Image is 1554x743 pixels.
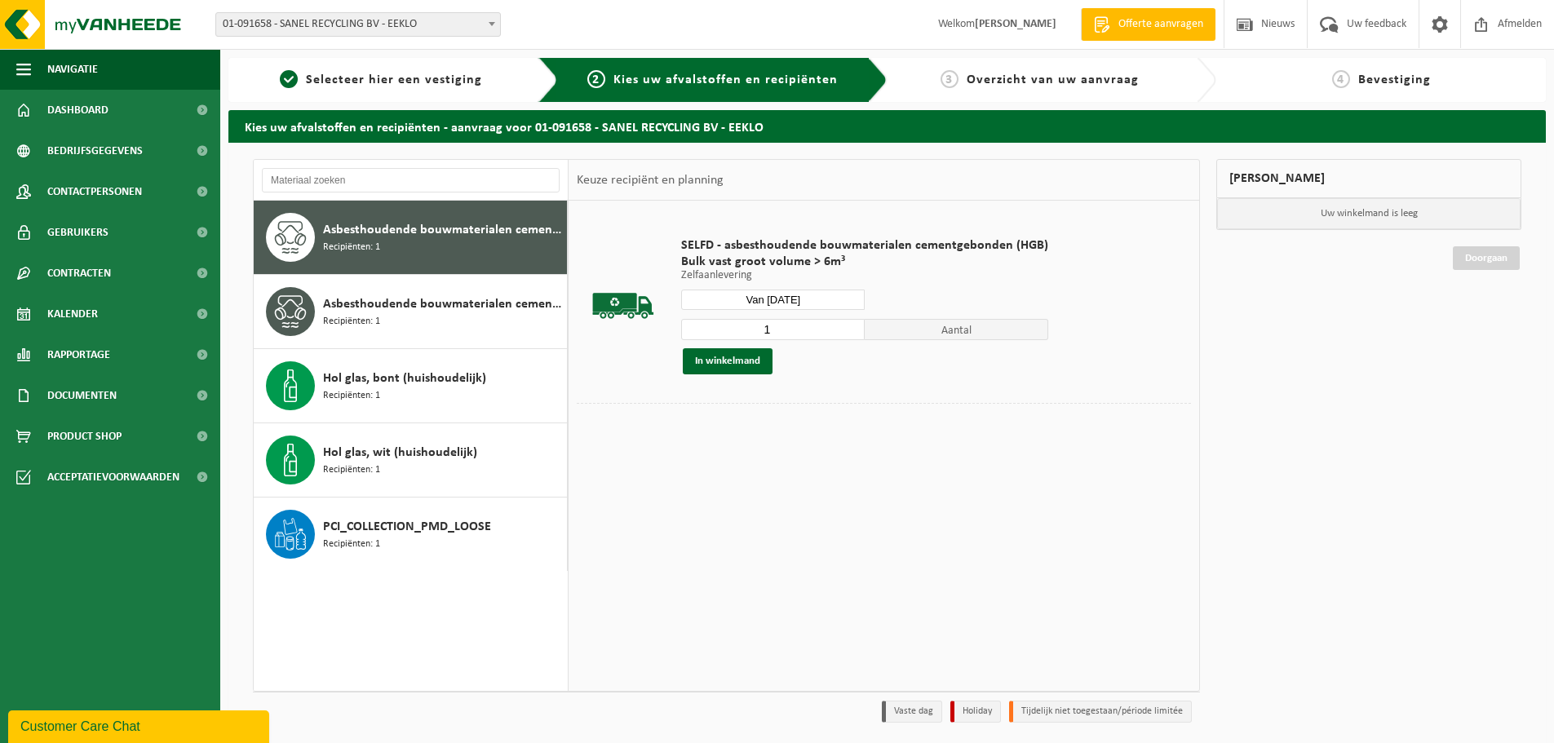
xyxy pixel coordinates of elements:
div: Keuze recipiënt en planning [569,160,732,201]
span: PCI_COLLECTION_PMD_LOOSE [323,517,491,537]
p: Uw winkelmand is leeg [1217,198,1521,229]
span: 01-091658 - SANEL RECYCLING BV - EEKLO [216,13,500,36]
a: Offerte aanvragen [1081,8,1215,41]
button: Hol glas, wit (huishoudelijk) Recipiënten: 1 [254,423,568,498]
h2: Kies uw afvalstoffen en recipiënten - aanvraag voor 01-091658 - SANEL RECYCLING BV - EEKLO [228,110,1546,142]
span: Contracten [47,253,111,294]
span: Rapportage [47,334,110,375]
span: 1 [280,70,298,88]
span: Recipiënten: 1 [323,388,380,404]
span: Recipiënten: 1 [323,240,380,255]
span: Kalender [47,294,98,334]
span: 4 [1332,70,1350,88]
a: Doorgaan [1453,246,1520,270]
li: Vaste dag [882,701,942,723]
input: Materiaal zoeken [262,168,560,192]
span: 3 [941,70,959,88]
span: Offerte aanvragen [1114,16,1207,33]
strong: [PERSON_NAME] [975,18,1056,30]
span: Overzicht van uw aanvraag [967,73,1139,86]
button: PCI_COLLECTION_PMD_LOOSE Recipiënten: 1 [254,498,568,571]
span: Gebruikers [47,212,108,253]
span: Dashboard [47,90,108,130]
span: 2 [587,70,605,88]
input: Selecteer datum [681,290,865,310]
span: Documenten [47,375,117,416]
a: 1Selecteer hier een vestiging [237,70,525,90]
p: Zelfaanlevering [681,270,1048,281]
span: Hol glas, wit (huishoudelijk) [323,443,477,462]
li: Holiday [950,701,1001,723]
iframe: chat widget [8,707,272,743]
li: Tijdelijk niet toegestaan/période limitée [1009,701,1192,723]
span: Recipiënten: 1 [323,314,380,329]
span: Bevestiging [1358,73,1431,86]
span: Recipiënten: 1 [323,462,380,478]
span: 01-091658 - SANEL RECYCLING BV - EEKLO [215,12,501,37]
button: Hol glas, bont (huishoudelijk) Recipiënten: 1 [254,349,568,423]
div: [PERSON_NAME] [1216,159,1521,198]
span: Acceptatievoorwaarden [47,457,179,498]
span: Kies uw afvalstoffen en recipiënten [613,73,838,86]
span: Bedrijfsgegevens [47,130,143,171]
span: Recipiënten: 1 [323,537,380,552]
button: Asbesthoudende bouwmaterialen cementgebonden (hechtgebonden) Recipiënten: 1 [254,201,568,275]
span: Hol glas, bont (huishoudelijk) [323,369,486,388]
span: Asbesthoudende bouwmaterialen cementgebonden met isolatie(hechtgebonden) [323,294,563,314]
span: SELFD - asbesthoudende bouwmaterialen cementgebonden (HGB) [681,237,1048,254]
span: Contactpersonen [47,171,142,212]
span: Selecteer hier een vestiging [306,73,482,86]
span: Bulk vast groot volume > 6m³ [681,254,1048,270]
button: In winkelmand [683,348,773,374]
button: Asbesthoudende bouwmaterialen cementgebonden met isolatie(hechtgebonden) Recipiënten: 1 [254,275,568,349]
span: Aantal [865,319,1048,340]
span: Asbesthoudende bouwmaterialen cementgebonden (hechtgebonden) [323,220,563,240]
span: Product Shop [47,416,122,457]
span: Navigatie [47,49,98,90]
